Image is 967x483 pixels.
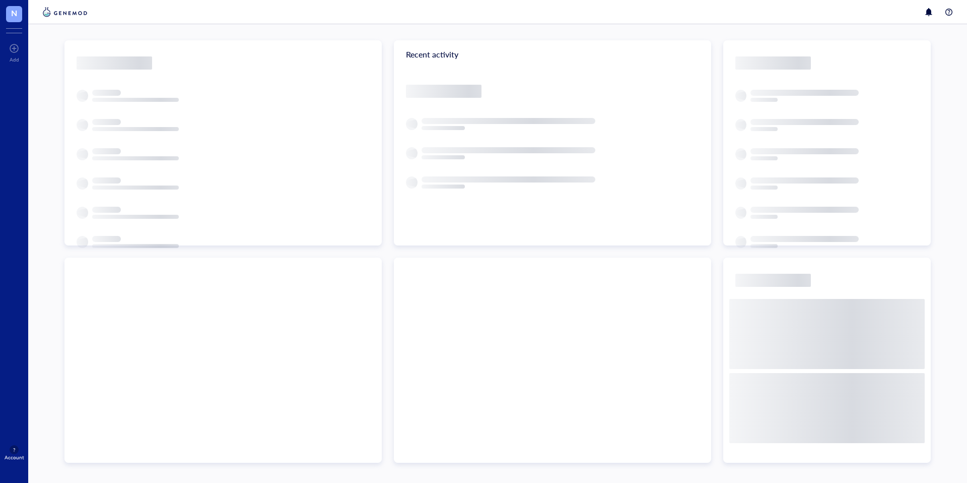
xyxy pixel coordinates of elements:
[10,56,19,63] div: Add
[394,40,711,69] div: Recent activity
[5,454,24,460] div: Account
[13,447,15,453] span: ?
[40,6,90,18] img: genemod-logo
[11,7,17,19] span: N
